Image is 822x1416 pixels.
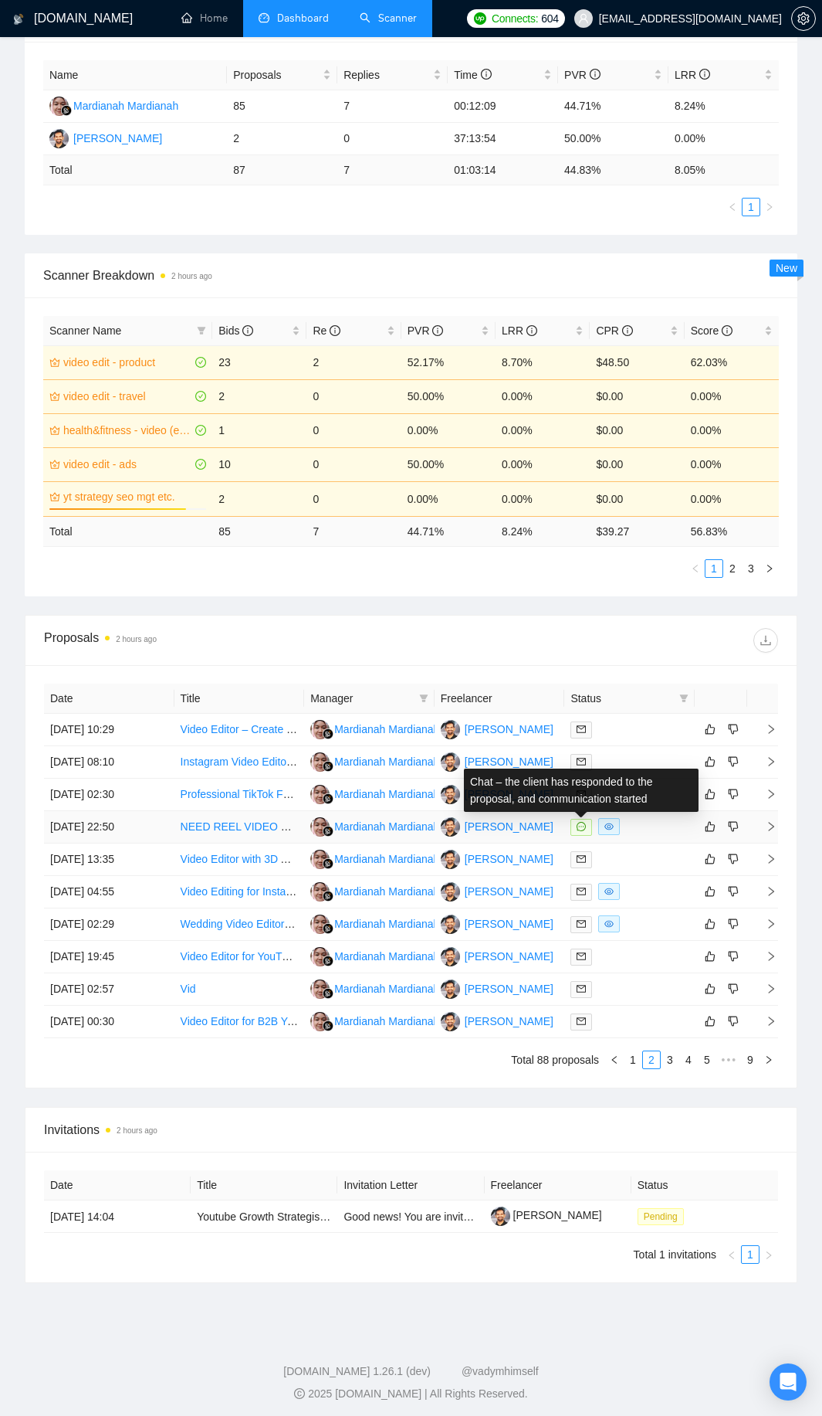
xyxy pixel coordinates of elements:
td: 0 [306,379,401,413]
div: [PERSON_NAME] [465,818,553,835]
span: setting [792,12,815,25]
a: AT[PERSON_NAME] [441,820,553,832]
li: 5 [698,1051,716,1069]
span: like [705,853,715,865]
a: Professional TikTok Football Video Editor Needed [181,788,418,800]
div: Mardianah Mardianah [334,851,439,868]
img: MM [310,947,330,966]
img: gigradar-bm.png [323,956,333,966]
span: like [705,756,715,768]
td: 7 [306,516,401,546]
td: 2 [227,123,337,155]
li: Next Page [759,1051,778,1069]
div: Mardianah Mardianah [334,753,439,770]
td: $0.00 [590,447,684,481]
span: left [610,1055,619,1065]
a: Video Editor for B2B YouTube & LinkedIn Content [181,1015,418,1027]
li: 3 [661,1051,679,1069]
span: Replies [343,66,430,83]
a: Vid [181,983,196,995]
li: 1 [741,1245,759,1264]
button: dislike [724,785,743,803]
div: Mardianah Mardianah [334,1013,439,1030]
a: Video Editor – Create Catalog Ad Examples at [DOMAIN_NAME] [181,723,492,735]
span: info-circle [481,69,492,80]
td: 2 [212,379,306,413]
td: 8.24% [668,90,779,123]
img: gigradar-bm.png [61,105,72,116]
span: Connects: [492,10,538,27]
td: 50.00% [401,379,496,413]
td: 7 [337,155,448,185]
td: $48.50 [590,345,684,379]
span: mail [577,984,586,993]
span: crown [49,459,60,470]
td: 0.00% [685,379,779,413]
span: info-circle [242,325,253,336]
img: AT [441,947,460,966]
span: like [705,788,715,800]
span: crown [49,425,60,436]
td: 8.24 % [496,516,590,546]
td: 8.05 % [668,155,779,185]
td: $0.00 [590,379,684,413]
li: Previous Page [605,1051,624,1069]
a: 1 [743,199,759,216]
li: Next Page [760,198,779,216]
a: MMMardianah Mardianah [310,722,439,735]
span: check-circle [195,425,206,436]
span: Proposals [233,66,320,83]
td: 50.00% [401,447,496,481]
span: LRR [675,69,710,81]
span: dislike [728,756,739,768]
a: MMMardianah Mardianah [310,787,439,800]
span: like [705,885,715,898]
button: like [701,720,719,739]
a: AT[PERSON_NAME] [441,885,553,897]
button: left [605,1051,624,1069]
span: filter [197,326,206,335]
td: 0.00% [496,481,590,516]
img: AT [441,720,460,739]
a: Video Editing for Instagram - Founder Spotlight [181,885,406,898]
td: 44.71 % [401,516,496,546]
td: 56.83 % [685,516,779,546]
a: Video Editor for YouTube Videos, Shorts & Reels (Real Estate Content) [181,950,521,963]
span: like [705,950,715,963]
span: ••• [716,1051,741,1069]
a: MMMardianah Mardianah [310,982,439,994]
img: MM [310,915,330,934]
div: Mardianah Mardianah [334,915,439,932]
div: Mardianah Mardianah [334,980,439,997]
span: crown [49,491,60,502]
li: 1 [624,1051,642,1069]
span: Dashboard [277,12,329,25]
img: gigradar-bm.png [323,923,333,934]
span: mail [577,887,586,896]
li: Next 5 Pages [716,1051,741,1069]
button: dislike [724,850,743,868]
span: like [705,723,715,735]
td: 0.00% [401,481,496,516]
span: Time [454,69,491,81]
img: AT [441,882,460,902]
span: crown [49,391,60,402]
span: dislike [728,950,739,963]
span: dashboard [259,12,269,23]
span: right [765,202,774,212]
img: gigradar-bm.png [323,988,333,999]
span: right [765,564,774,573]
button: download [753,628,778,653]
a: MMMardianah Mardianah [310,885,439,897]
span: Re [313,324,340,337]
span: CPR [596,324,632,337]
td: Total [43,516,212,546]
td: $ 39.27 [590,516,684,546]
span: filter [679,694,688,703]
button: dislike [724,1012,743,1031]
span: PVR [564,69,600,81]
img: gigradar-bm.png [323,826,333,837]
span: like [705,983,715,995]
td: 00:12:09 [448,90,558,123]
div: Mardianah Mardianah [334,786,439,803]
